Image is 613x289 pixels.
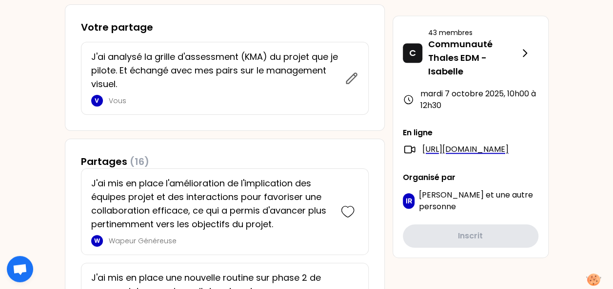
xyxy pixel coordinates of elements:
p: Organisé par [403,172,538,183]
p: J'ai analysé la grille d'assessment (KMA) du projet que je pilote. Et échangé avec mes pairs sur ... [91,50,339,91]
a: [URL][DOMAIN_NAME] [422,144,509,155]
span: [PERSON_NAME] [418,189,483,200]
div: mardi 7 octobre 2025 , 10h00 à 12h30 [403,88,538,111]
p: et [418,189,538,213]
p: IR [405,196,412,206]
p: Vous [109,96,339,106]
span: une autre personne [418,189,533,212]
p: 43 membres [428,28,519,37]
p: V [95,97,99,105]
p: En ligne [403,127,538,139]
button: Inscrit [403,224,538,248]
p: W [94,237,100,245]
h3: Partages [81,155,149,168]
div: Ouvrir le chat [7,256,33,282]
p: Wapeur Généreuse [109,236,331,246]
h3: Votre partage [81,20,369,34]
p: C [409,46,416,60]
p: J'ai mis en place l'amélioration de l'implication des équipes projet et des interactions pour fav... [91,177,331,231]
span: (16) [130,155,149,168]
p: Communauté Thales EDM - Isabelle [428,37,519,78]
